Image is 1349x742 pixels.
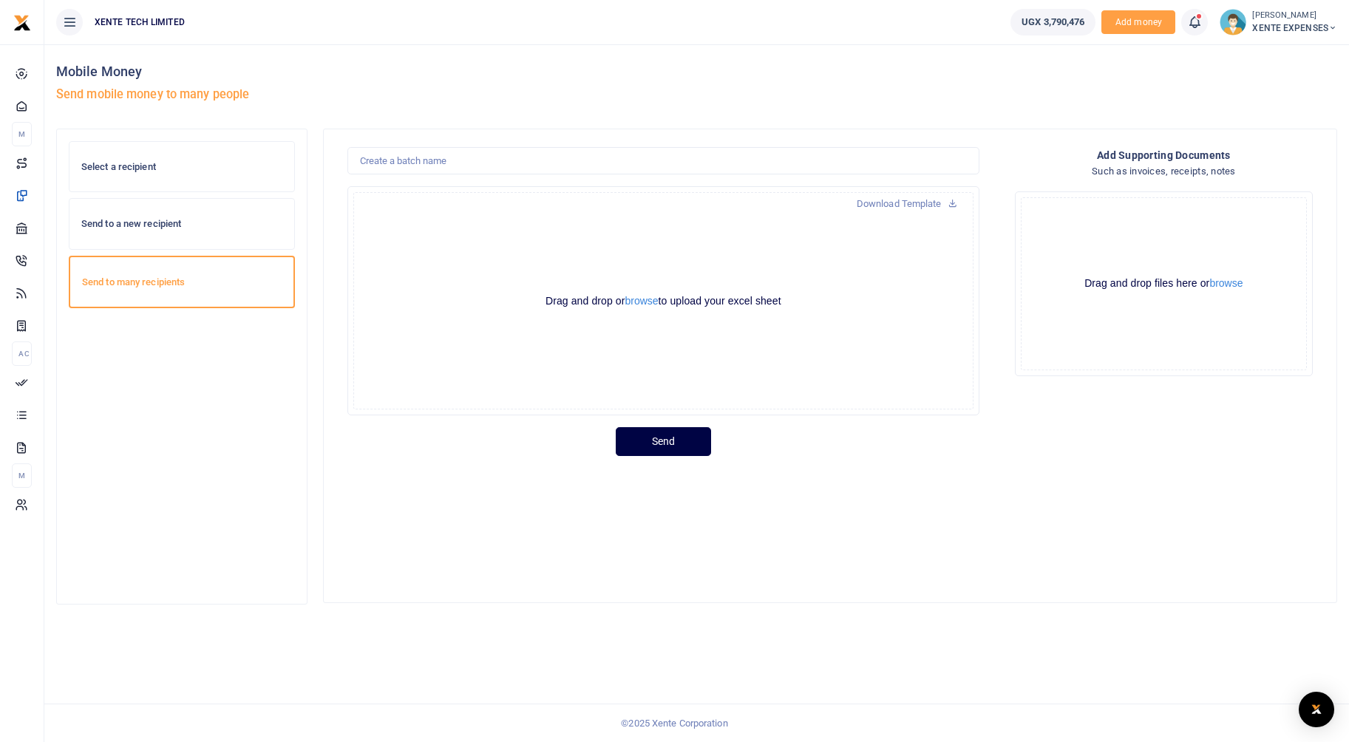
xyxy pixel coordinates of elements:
li: M [12,122,32,146]
h6: Send to many recipients [82,276,282,288]
button: browse [1209,278,1243,288]
button: Send [616,427,711,456]
a: profile-user [PERSON_NAME] XENTE EXPENSES [1220,9,1337,35]
span: XENTE EXPENSES [1252,21,1337,35]
a: Add money [1101,16,1175,27]
div: File Uploader [1015,191,1313,376]
h4: Add supporting Documents [1097,147,1231,163]
li: M [12,463,32,488]
h4: Such as invoices, receipts, notes [1092,163,1236,180]
a: Send to many recipients [69,256,295,309]
li: Wallet ballance [1005,9,1101,35]
h4: Mobile Money [56,64,691,80]
li: Ac [12,341,32,366]
div: Open Intercom Messenger [1299,692,1334,727]
h6: Send to a new recipient [81,218,282,230]
a: logo-small logo-large logo-large [13,16,31,27]
a: Send to a new recipient [69,198,295,250]
span: UGX 3,790,476 [1022,15,1084,30]
div: Drag and drop files here or [1022,276,1306,290]
input: Create a batch name [347,147,979,175]
img: logo-small [13,14,31,32]
li: Toup your wallet [1101,10,1175,35]
a: UGX 3,790,476 [1010,9,1095,35]
img: profile-user [1220,9,1246,35]
div: Drag and drop or to upload your excel sheet [486,294,840,308]
h6: Select a recipient [81,161,282,173]
h5: Send mobile money to many people [56,87,691,102]
a: Select a recipient [69,141,295,193]
span: Add money [1101,10,1175,35]
a: Download Template [845,192,969,216]
button: browse [625,296,658,306]
div: File Uploader [347,186,979,415]
span: XENTE TECH LIMITED [89,16,191,29]
small: [PERSON_NAME] [1252,10,1337,22]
